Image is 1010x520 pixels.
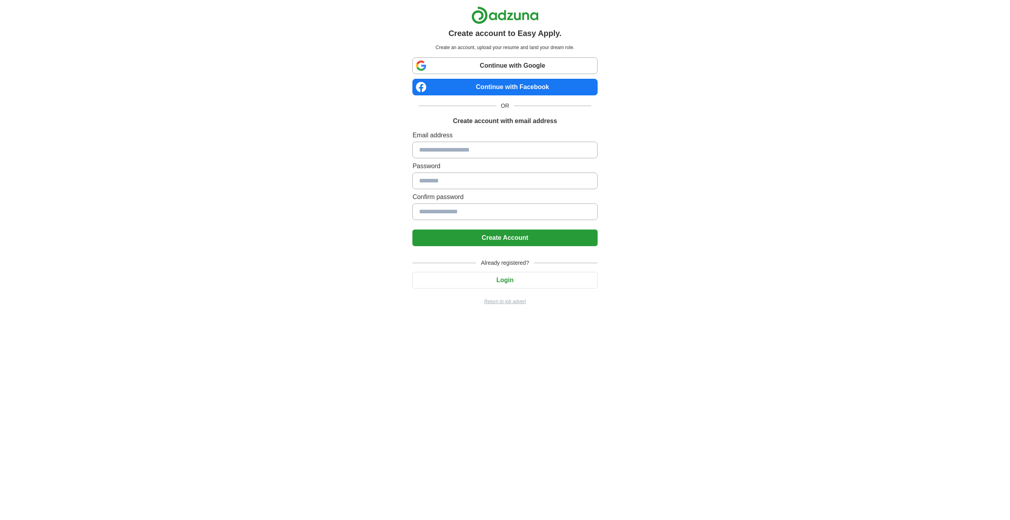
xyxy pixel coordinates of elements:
a: Continue with Google [412,57,597,74]
label: Email address [412,131,597,140]
button: Login [412,272,597,288]
label: Confirm password [412,192,597,202]
span: Already registered? [476,259,533,267]
label: Password [412,161,597,171]
span: OR [496,102,514,110]
p: Create an account, upload your resume and land your dream role. [414,44,596,51]
a: Continue with Facebook [412,79,597,95]
h1: Create account to Easy Apply. [448,27,562,39]
h1: Create account with email address [453,116,557,126]
img: Adzuna logo [471,6,539,24]
button: Create Account [412,230,597,246]
a: Return to job advert [412,298,597,305]
a: Login [412,277,597,283]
